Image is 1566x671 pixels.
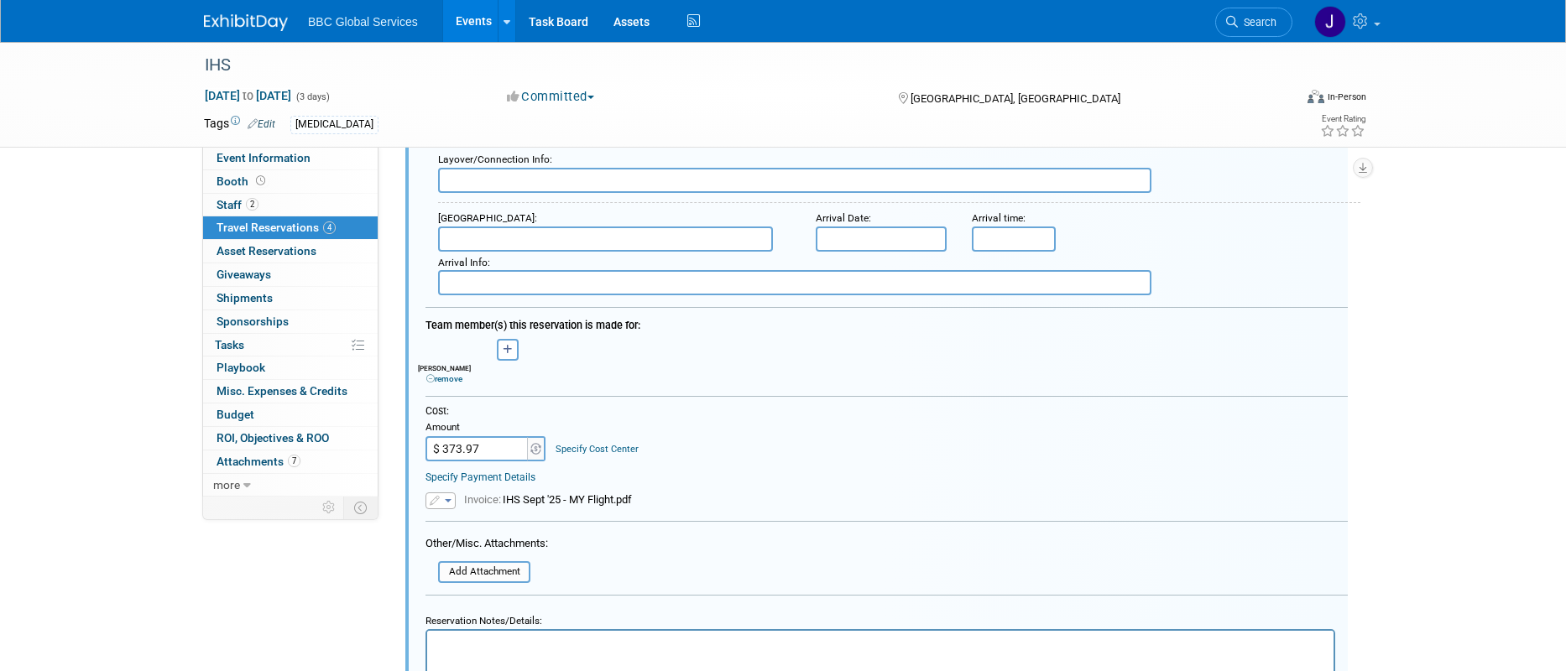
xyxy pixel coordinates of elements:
span: Misc. Expenses & Credits [217,384,347,398]
a: Attachments7 [203,450,378,473]
a: Specify Cost Center [556,444,639,455]
a: Search [1215,8,1292,37]
span: Arrival Date [816,212,869,224]
a: Specify Payment Details [425,471,535,483]
span: Staff [217,198,258,211]
small: : [438,212,537,224]
span: (3 days) [295,91,330,102]
td: Personalize Event Tab Strip [315,497,344,518]
span: BBC Global Services [308,15,418,29]
span: more [213,478,240,492]
span: [GEOGRAPHIC_DATA], [GEOGRAPHIC_DATA] [911,92,1120,105]
span: IHS Sept '25 - MY Flight.pdf [464,493,632,506]
span: Attachments [217,455,300,468]
span: Shipments [217,291,273,304]
a: Edit [248,118,275,130]
div: Event Format [1193,87,1366,112]
small: : [816,212,871,224]
span: Arrival time [972,212,1023,224]
span: [DATE] [DATE] [204,88,292,103]
small: : [438,257,490,268]
a: Staff2 [203,194,378,216]
div: In-Person [1327,91,1366,103]
span: 7 [288,455,300,467]
a: Booth [203,170,378,193]
div: Amount [425,421,547,436]
span: Budget [217,408,254,421]
div: IHS [199,50,1267,81]
span: Booth not reserved yet [253,174,269,187]
span: [GEOGRAPHIC_DATA] [438,212,535,224]
span: Invoice: [464,493,503,506]
a: Travel Reservations4 [203,216,378,239]
span: Giveaways [217,268,271,281]
a: Budget [203,403,378,426]
span: Travel Reservations [217,221,336,234]
span: to [240,89,256,102]
a: Playbook [203,356,378,379]
a: remove [426,374,462,383]
td: Toggle Event Tabs [344,497,378,518]
img: ExhibitDay [204,14,288,31]
a: Event Information [203,147,378,169]
span: Arrival Info [438,257,488,268]
small: : [438,153,552,165]
button: Committed [501,88,601,106]
span: Event Information [217,151,311,164]
div: Cost: [425,404,1348,419]
span: 2 [246,198,258,211]
img: Format-Inperson.png [1308,90,1324,103]
a: Giveaways [203,263,378,286]
span: Tasks [215,338,244,351]
a: Sponsorships [203,310,378,333]
div: Other/Misc. Attachments: [425,536,548,555]
span: Asset Reservations [217,244,316,257]
span: Sponsorships [217,315,289,328]
a: Shipments [203,287,378,309]
span: Booth [217,174,269,188]
span: Layover/Connection Info [438,153,550,165]
div: Team member(s) this reservation is made for: [425,310,1348,335]
td: Tags [204,115,275,134]
a: Tasks [203,334,378,356]
div: Reservation Notes/Details: [425,607,1335,630]
span: ROI, Objectives & ROO [217,431,329,445]
img: Jennifer Benedict [1314,6,1346,38]
div: Event Rating [1320,115,1365,123]
a: Asset Reservations [203,240,378,263]
div: [MEDICAL_DATA] [290,116,378,133]
a: more [203,474,378,497]
small: : [972,212,1026,224]
span: 4 [323,221,336,234]
a: ROI, Objectives & ROO [203,427,378,450]
span: Playbook [217,361,265,374]
div: [PERSON_NAME] [417,364,472,384]
span: Search [1238,16,1276,29]
a: Misc. Expenses & Credits [203,380,378,403]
